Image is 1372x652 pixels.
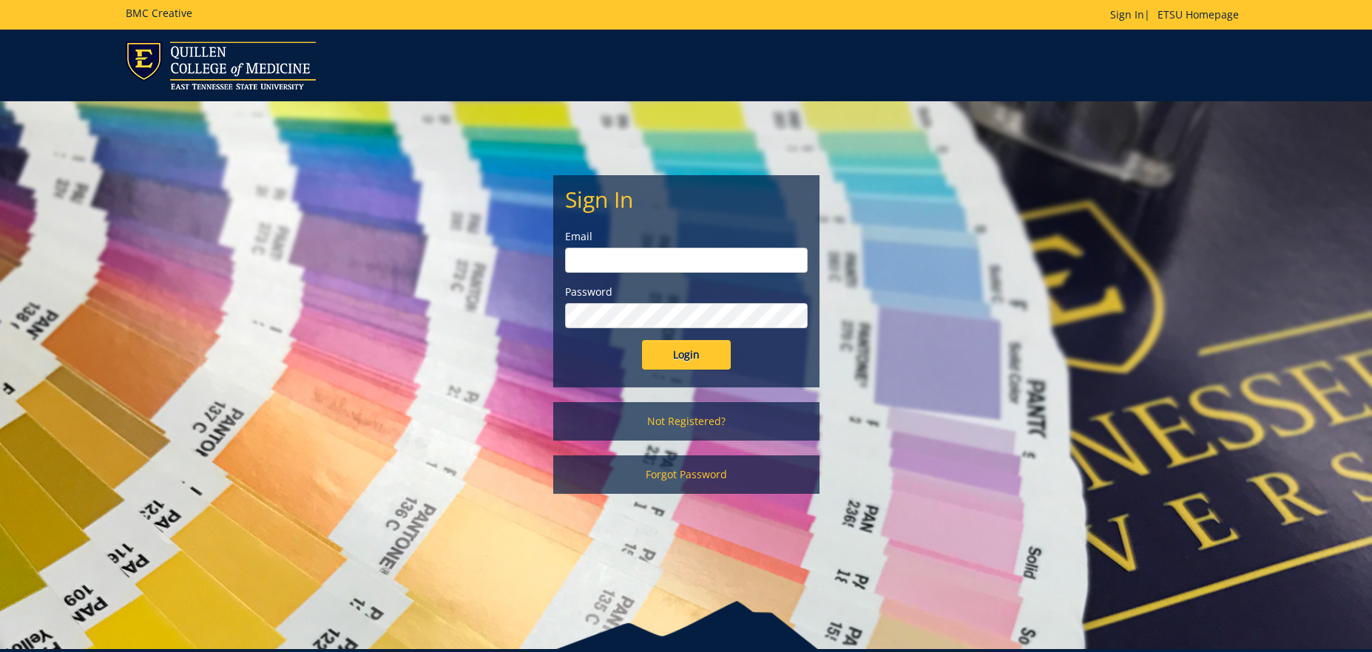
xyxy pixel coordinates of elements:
[565,229,808,244] label: Email
[565,187,808,211] h2: Sign In
[1110,7,1246,22] p: |
[553,455,820,494] a: Forgot Password
[126,41,316,89] img: ETSU logo
[642,340,731,370] input: Login
[1110,7,1144,21] a: Sign In
[553,402,820,441] a: Not Registered?
[565,285,808,299] label: Password
[1150,7,1246,21] a: ETSU Homepage
[126,7,192,18] h5: BMC Creative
